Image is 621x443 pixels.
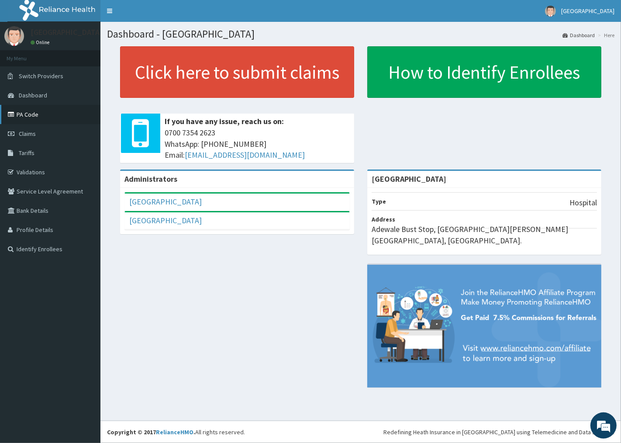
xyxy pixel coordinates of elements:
h1: Dashboard - [GEOGRAPHIC_DATA] [107,28,614,40]
p: [GEOGRAPHIC_DATA] [31,28,103,36]
div: Redefining Heath Insurance in [GEOGRAPHIC_DATA] using Telemedicine and Data Science! [383,428,614,436]
p: Adewale Bust Stop, [GEOGRAPHIC_DATA][PERSON_NAME][GEOGRAPHIC_DATA], [GEOGRAPHIC_DATA]. [372,224,597,246]
strong: Copyright © 2017 . [107,428,195,436]
div: Minimize live chat window [143,4,164,25]
div: Chat with us now [45,49,147,60]
a: Dashboard [562,31,595,39]
img: User Image [545,6,556,17]
span: 0700 7354 2623 WhatsApp: [PHONE_NUMBER] Email: [165,127,350,161]
img: User Image [4,26,24,46]
p: Hospital [569,197,597,208]
b: If you have any issue, reach us on: [165,116,284,126]
a: [GEOGRAPHIC_DATA] [129,197,202,207]
span: Claims [19,130,36,138]
strong: [GEOGRAPHIC_DATA] [372,174,446,184]
span: Dashboard [19,91,47,99]
span: Tariffs [19,149,34,157]
b: Administrators [124,174,177,184]
img: d_794563401_company_1708531726252_794563401 [16,44,35,66]
b: Type [372,197,386,205]
b: Address [372,215,395,223]
a: Online [31,39,52,45]
textarea: Type your message and hit 'Enter' [4,239,166,269]
a: [GEOGRAPHIC_DATA] [129,215,202,225]
li: Here [596,31,614,39]
a: How to Identify Enrollees [367,46,601,98]
a: RelianceHMO [156,428,193,436]
span: We're online! [51,110,121,198]
a: [EMAIL_ADDRESS][DOMAIN_NAME] [185,150,305,160]
img: provider-team-banner.png [367,265,601,388]
a: Click here to submit claims [120,46,354,98]
span: Switch Providers [19,72,63,80]
footer: All rights reserved. [100,421,621,443]
span: [GEOGRAPHIC_DATA] [561,7,614,15]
